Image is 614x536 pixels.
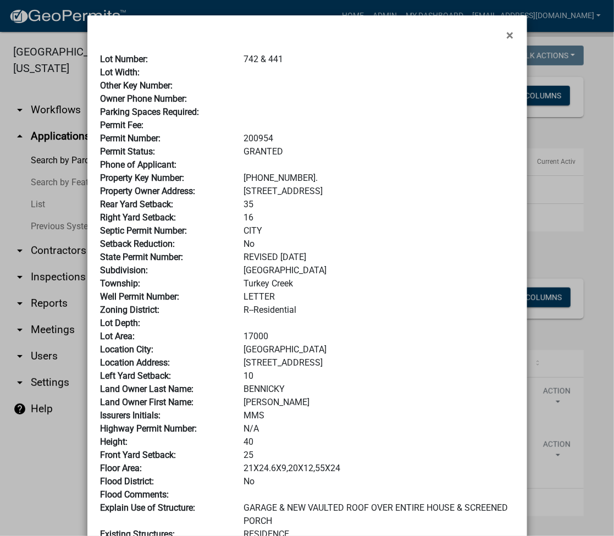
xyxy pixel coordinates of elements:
[507,27,514,43] span: ×
[498,20,523,51] button: Close
[101,291,180,302] b: Well Permit Number:
[101,107,200,117] b: Parking Spaces Required:
[101,265,148,275] b: Subdivision:
[101,357,170,368] b: Location Address:
[101,120,144,130] b: Permit Fee:
[235,435,522,449] div: 40
[101,502,196,513] b: Explain Use of Structure:
[101,476,154,487] b: Flood District:
[235,356,522,369] div: [STREET_ADDRESS]
[101,489,169,500] b: Flood Comments:
[235,145,522,158] div: GRANTED
[235,251,522,264] div: REVISED [DATE]
[101,423,197,434] b: Highway Permit Number:
[235,475,522,488] div: No
[235,132,522,145] div: 200954
[235,224,522,237] div: CITY
[235,277,522,290] div: Turkey Creek
[101,436,128,447] b: Height:
[235,264,522,277] div: [GEOGRAPHIC_DATA]
[235,53,522,66] div: 742 & 441
[235,501,522,528] div: GARAGE & NEW VAULTED ROOF OVER ENTIRE HOUSE & SCREENED PORCH
[101,146,156,157] b: Permit Status:
[235,422,522,435] div: N/A
[235,396,522,409] div: [PERSON_NAME]
[235,198,522,211] div: 35
[101,344,154,355] b: Location City:
[101,239,175,249] b: Setback Reduction:
[235,185,522,198] div: [STREET_ADDRESS]
[101,371,172,381] b: Left Yard Setback:
[235,409,522,422] div: MMS
[101,186,196,196] b: Property Owner Address:
[235,330,522,343] div: 17000
[235,462,522,475] div: 21X24.6X9,20X12,55X24
[101,80,173,91] b: Other Key Number:
[101,463,142,473] b: Floor Area:
[101,212,176,223] b: Right Yard Setback:
[235,290,522,303] div: LETTER
[101,199,174,209] b: Rear Yard Setback:
[101,67,140,78] b: Lot Width:
[101,252,184,262] b: State Permit Number:
[101,384,194,394] b: Land Owner Last Name:
[235,211,522,224] div: 16
[235,369,522,383] div: 10
[235,449,522,462] div: 25
[101,410,161,421] b: Issurers Initials:
[101,93,187,104] b: Owner Phone Number:
[235,343,522,356] div: [GEOGRAPHIC_DATA]
[101,397,194,407] b: Land Owner First Name:
[101,278,141,289] b: Township:
[101,331,135,341] b: Lot Area:
[235,383,522,396] div: BENNICKY
[101,225,187,236] b: Septic Permit Number:
[101,159,177,170] b: Phone of Applicant:
[101,173,185,183] b: Property Key Number:
[101,133,161,143] b: Permit Number:
[235,303,522,317] div: R--Residential
[101,54,148,64] b: Lot Number:
[235,237,522,251] div: No
[101,305,160,315] b: Zoning District:
[101,450,176,460] b: Front Yard Setback:
[235,172,522,185] div: [PHONE_NUMBER].
[101,318,141,328] b: Lot Depth:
